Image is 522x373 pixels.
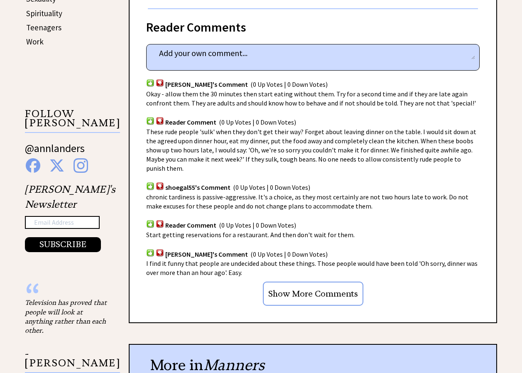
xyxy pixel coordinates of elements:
span: (0 Up Votes | 0 Down Votes) [233,184,310,192]
span: These rude people 'sulk' when they don't get their way? Forget about leaving dinner on the table.... [146,128,476,172]
a: Work [26,37,44,47]
img: votdown.png [156,182,164,190]
button: SUBSCRIBE [25,237,101,252]
span: (0 Up Votes | 0 Down Votes) [219,118,296,127]
img: votdown.png [156,79,164,87]
div: [PERSON_NAME]'s Newsletter [25,182,115,253]
span: Reader Comment [165,221,216,230]
img: votup.png [146,79,154,87]
input: Email Address [25,216,100,229]
img: votdown.png [156,220,164,228]
img: votdown.png [156,249,164,257]
span: Reader Comment [165,118,216,127]
span: I find it funny that people are undecided about these things. Those people would have been told '... [146,259,478,277]
img: votup.png [146,117,154,125]
input: Show More Comments [263,282,363,306]
span: (0 Up Votes | 0 Down Votes) [250,80,328,88]
img: facebook%20blue.png [26,158,40,173]
img: votup.png [146,249,154,257]
img: votup.png [146,182,154,190]
span: (0 Up Votes | 0 Down Votes) [219,221,296,230]
span: (0 Up Votes | 0 Down Votes) [250,250,328,258]
div: Reader Comments [146,18,480,32]
img: votup.png [146,220,154,228]
p: - [PERSON_NAME] [25,349,120,373]
p: FOLLOW [PERSON_NAME] [25,109,120,133]
div: Blocked (class): sidebar_ads [25,70,108,79]
a: Spirituality [26,8,62,18]
img: x%20blue.png [49,158,64,173]
img: votdown.png [156,117,164,125]
span: chronic tardiness is passive-aggressive. It's a choice, as they most certainly are not two hours ... [146,193,468,210]
div: Television has proved that people will look at anything rather than each other. [25,298,108,335]
span: Start getting reservations for a restaurant. And then don't wait for them. [146,231,355,239]
a: Teenagers [26,22,61,32]
span: [PERSON_NAME]'s Comment [165,250,248,258]
img: instagram%20blue.png [74,158,88,173]
span: shoegal55's Comment [165,184,230,192]
span: [PERSON_NAME]'s Comment [165,80,248,88]
div: “ [25,290,108,298]
a: @annlanders [25,141,85,163]
span: Okay - allow them the 30 minutes then start eating without them. Try for a second time and if the... [146,90,476,107]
